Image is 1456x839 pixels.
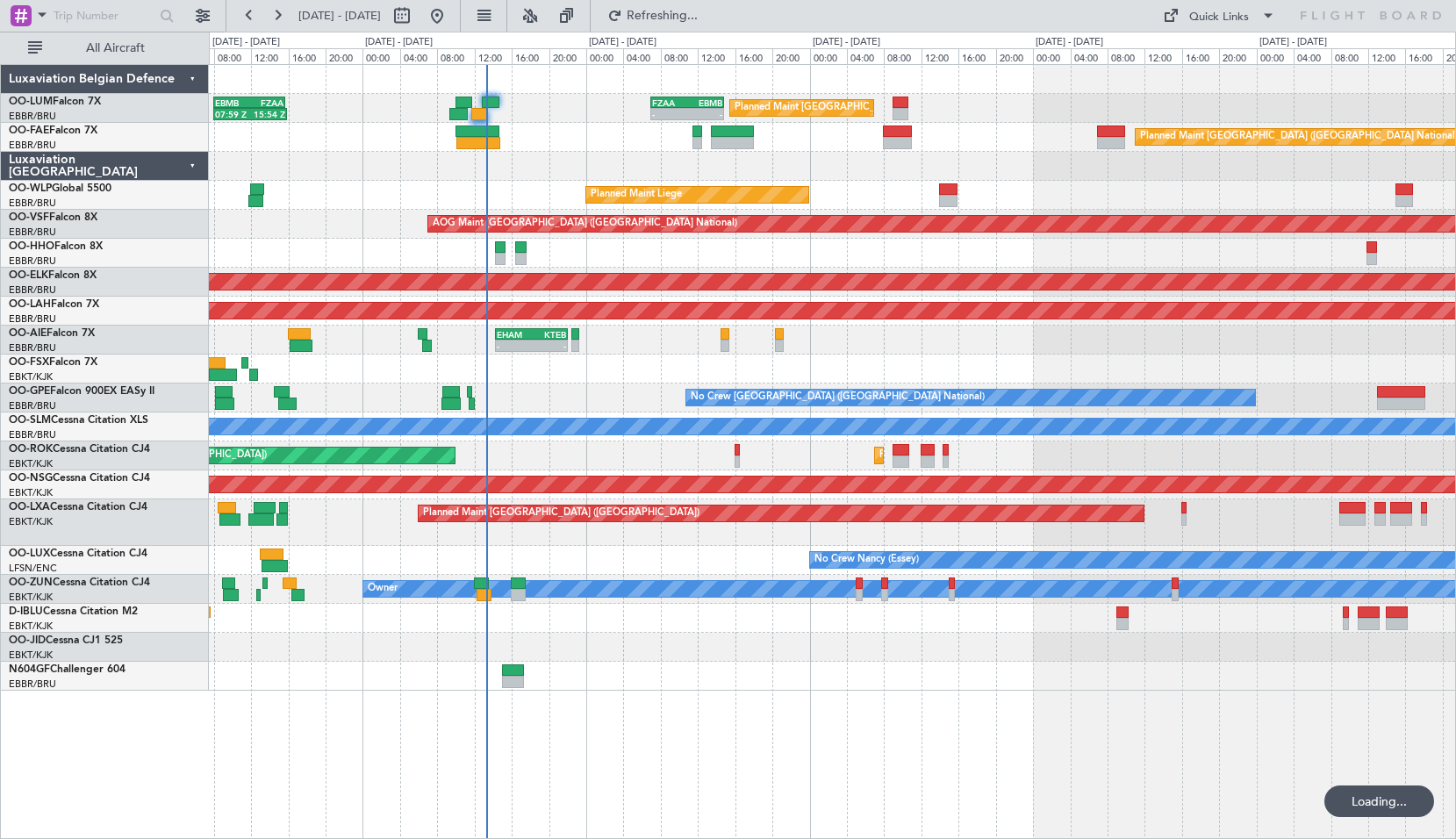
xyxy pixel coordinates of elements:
div: No Crew [GEOGRAPHIC_DATA] ([GEOGRAPHIC_DATA] National) [691,384,985,411]
div: 15:54 Z [250,109,285,119]
div: EHAM [497,329,531,340]
div: 04:00 [1071,48,1108,64]
div: 08:00 [661,48,698,64]
a: OO-LUXCessna Citation CJ4 [9,549,147,559]
a: OO-ELKFalcon 8X [9,270,97,281]
a: OO-LAHFalcon 7X [9,299,99,310]
div: 00:00 [362,48,399,64]
a: OO-LUMFalcon 7X [9,97,101,107]
div: Loading... [1324,785,1434,817]
div: 00:00 [810,48,847,64]
a: EBBR/BRU [9,226,56,239]
a: EBBR/BRU [9,197,56,210]
span: OO-FSX [9,357,49,368]
div: Planned Maint [GEOGRAPHIC_DATA] ([GEOGRAPHIC_DATA] National) [735,95,1052,121]
span: OO-NSG [9,473,53,484]
a: OO-VSFFalcon 8X [9,212,97,223]
span: D-IBLU [9,606,43,617]
a: OO-ROKCessna Citation CJ4 [9,444,150,455]
a: EBBR/BRU [9,283,56,297]
div: 12:00 [698,48,735,64]
div: FZAA [249,97,283,108]
div: Planned Maint Kortrijk-[GEOGRAPHIC_DATA] [879,442,1084,469]
span: OO-FAE [9,125,49,136]
div: 12:00 [1144,48,1181,64]
div: 04:00 [623,48,660,64]
div: [DATE] - [DATE] [813,35,880,50]
div: No Crew Nancy (Essey) [814,547,919,573]
div: 04:00 [847,48,884,64]
div: - [532,341,566,351]
div: 00:00 [586,48,623,64]
a: N604GFChallenger 604 [9,664,126,675]
div: Owner [368,576,398,602]
span: OO-ZUN [9,577,53,588]
span: OO-AIE [9,328,47,339]
div: 16:00 [1405,48,1442,64]
a: OO-FAEFalcon 7X [9,125,97,136]
a: OO-LXACessna Citation CJ4 [9,502,147,513]
a: OO-GPEFalcon 900EX EASy II [9,386,154,397]
div: AOG Maint [GEOGRAPHIC_DATA] ([GEOGRAPHIC_DATA] National) [433,211,737,237]
div: 04:00 [1294,48,1330,64]
span: N604GF [9,664,50,675]
div: 08:00 [1331,48,1368,64]
div: 20:00 [772,48,809,64]
a: OO-SLMCessna Citation XLS [9,415,148,426]
a: LFSN/ENC [9,562,57,575]
div: 08:00 [437,48,474,64]
span: OO-GPE [9,386,50,397]
a: OO-HHOFalcon 8X [9,241,103,252]
a: EBKT/KJK [9,370,53,384]
a: EBKT/KJK [9,486,53,499]
span: OO-ELK [9,270,48,281]
a: EBBR/BRU [9,139,56,152]
div: KTEB [532,329,566,340]
a: OO-AIEFalcon 7X [9,328,95,339]
div: Planned Maint Liege [591,182,682,208]
a: D-IBLUCessna Citation M2 [9,606,138,617]
span: OO-ROK [9,444,53,455]
div: EBMB [215,97,249,108]
a: EBBR/BRU [9,255,56,268]
input: Trip Number [54,3,154,29]
button: Refreshing... [599,2,705,30]
a: EBKT/KJK [9,649,53,662]
a: OO-WLPGlobal 5500 [9,183,111,194]
div: 20:00 [1219,48,1256,64]
a: EBKT/KJK [9,515,53,528]
a: OO-NSGCessna Citation CJ4 [9,473,150,484]
div: Planned Maint [GEOGRAPHIC_DATA] ([GEOGRAPHIC_DATA]) [423,500,699,527]
span: OO-LXA [9,502,50,513]
div: EBMB [687,97,722,108]
a: OO-FSXFalcon 7X [9,357,97,368]
span: OO-VSF [9,212,49,223]
div: 20:00 [326,48,362,64]
span: OO-LUX [9,549,50,559]
div: 08:00 [1108,48,1144,64]
a: OO-JIDCessna CJ1 525 [9,635,123,646]
div: [DATE] - [DATE] [1036,35,1103,50]
div: [DATE] - [DATE] [365,35,433,50]
span: All Aircraft [46,42,185,54]
a: OO-ZUNCessna Citation CJ4 [9,577,150,588]
a: EBBR/BRU [9,312,56,326]
div: [DATE] - [DATE] [212,35,280,50]
a: EBKT/KJK [9,457,53,470]
div: 08:00 [214,48,251,64]
div: - [687,109,722,119]
a: EBBR/BRU [9,678,56,691]
div: 00:00 [1257,48,1294,64]
div: [DATE] - [DATE] [589,35,656,50]
div: - [652,109,687,119]
div: 20:00 [996,48,1033,64]
div: 16:00 [735,48,772,64]
div: 16:00 [1182,48,1219,64]
div: 04:00 [400,48,437,64]
div: 12:00 [475,48,512,64]
div: 20:00 [549,48,586,64]
button: All Aircraft [19,34,190,62]
a: EBBR/BRU [9,399,56,412]
div: 07:59 Z [215,109,250,119]
div: 16:00 [512,48,549,64]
